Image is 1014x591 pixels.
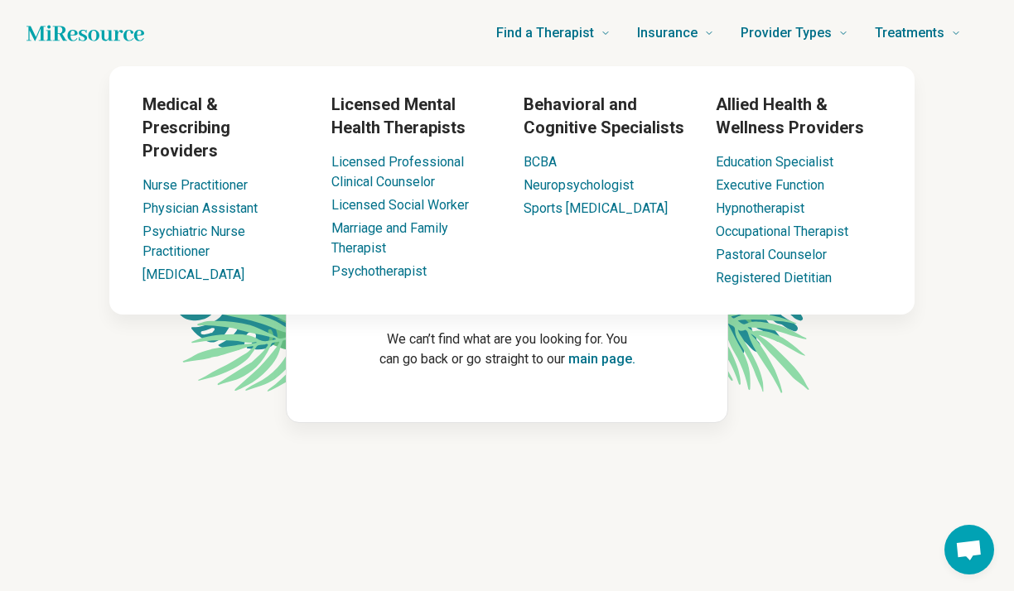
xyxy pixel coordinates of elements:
[142,93,305,162] h3: Medical & Prescribing Providers
[142,223,245,259] a: Psychiatric Nurse Practitioner
[716,200,804,216] a: Hypnotherapist
[524,93,689,139] h3: Behavioral and Cognitive Specialists
[637,22,698,45] span: Insurance
[142,267,244,282] a: [MEDICAL_DATA]
[568,351,635,367] a: main page.
[142,200,258,216] a: Physician Assistant
[524,154,557,170] a: BCBA
[331,220,448,256] a: Marriage and Family Therapist
[944,525,994,574] div: Open chat
[716,270,832,286] a: Registered Dietitian
[716,93,881,139] h3: Allied Health & Wellness Providers
[10,66,1014,315] div: Provider Types
[716,177,824,193] a: Executive Function
[716,247,827,262] a: Pastoral Counselor
[331,154,464,190] a: Licensed Professional Clinical Counselor
[524,177,634,193] a: Neuropsychologist
[496,22,594,45] span: Find a Therapist
[331,197,469,213] a: Licensed Social Worker
[313,329,701,369] p: We can’t find what are you looking for. You can go back or go straight to our
[524,200,668,216] a: Sports [MEDICAL_DATA]
[716,223,848,239] a: Occupational Therapist
[716,154,833,170] a: Education Specialist
[331,93,497,139] h3: Licensed Mental Health Therapists
[741,22,832,45] span: Provider Types
[875,22,944,45] span: Treatments
[142,177,248,193] a: Nurse Practitioner
[27,17,144,50] a: Home page
[331,263,427,279] a: Psychotherapist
